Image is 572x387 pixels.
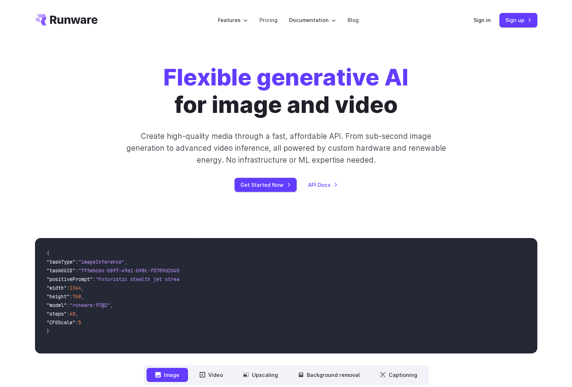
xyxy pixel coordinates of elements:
[289,16,336,24] label: Documentation
[78,267,188,274] span: "7f3ebcb6-b897-49e1-b98c-f5789d2d40d7"
[47,302,67,308] span: "model"
[147,368,188,382] button: Image
[81,285,84,291] span: ,
[371,368,426,382] button: Captioning
[81,293,84,300] span: ,
[35,14,98,26] a: Go to /
[473,16,491,24] a: Sign in
[235,368,287,382] button: Upscaling
[96,276,358,282] span: "Futuristic stealth jet streaking through a neon-lit cityscape with glowing purple exhaust"
[259,16,278,24] a: Pricing
[70,311,75,317] span: 40
[70,293,73,300] span: :
[110,302,113,308] span: ,
[163,63,409,119] h1: for image and video
[70,302,110,308] span: "runware:97@2"
[125,259,127,265] span: ,
[67,285,70,291] span: :
[75,267,78,274] span: :
[75,319,78,326] span: :
[191,368,232,382] button: Video
[289,368,368,382] button: Background removal
[499,13,537,27] a: Sign up
[47,319,75,326] span: "CFGScale"
[47,293,70,300] span: "height"
[93,276,96,282] span: :
[47,276,93,282] span: "positivePrompt"
[73,293,81,300] span: 768
[75,311,78,317] span: ,
[47,267,75,274] span: "taskUUID"
[67,302,70,308] span: :
[47,259,75,265] span: "taskType"
[47,250,49,256] span: {
[47,328,49,334] span: }
[78,259,125,265] span: "imageInference"
[47,311,67,317] span: "steps"
[47,285,67,291] span: "width"
[75,259,78,265] span: :
[308,181,338,189] a: API Docs
[78,319,81,326] span: 5
[70,285,81,291] span: 1344
[125,130,447,166] p: Create high-quality media through a fast, affordable API. From sub-second image generation to adv...
[235,178,297,192] a: Get Started Now
[348,16,359,24] a: Blog
[67,311,70,317] span: :
[163,63,409,91] strong: Flexible generative AI
[218,16,248,24] label: Features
